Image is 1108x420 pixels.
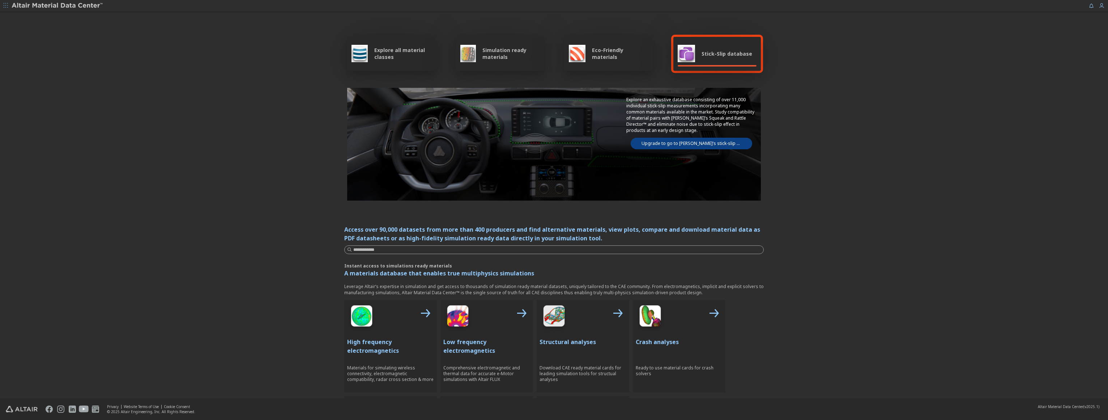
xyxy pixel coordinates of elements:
p: Ready to use material cards for crash solvers [636,365,723,377]
p: Comprehensive electromagnetic and thermal data for accurate e-Motor simulations with Altair FLUX [443,365,530,382]
p: Download CAE ready material cards for leading simulation tools for structual analyses [540,365,626,382]
p: Instant access to simulations ready materials [344,263,764,269]
img: Eco-Friendly materials [569,45,585,62]
img: Simulation ready materials [460,45,476,62]
img: Crash Analyses Icon [636,303,665,332]
p: Crash analyses [636,338,723,346]
img: Stick-Slip database [678,45,695,62]
img: Altair Engineering [6,406,38,412]
p: Structural analyses [540,338,626,346]
p: Low frequency electromagnetics [443,338,530,355]
span: Stick-Slip database [702,50,752,57]
button: Crash Analyses IconCrash analysesReady to use material cards for crash solvers [633,300,725,393]
p: Materials for simulating wireless connectivity, electromagnetic compatibility, radar cross sectio... [347,365,434,382]
button: Low Frequency IconLow frequency electromagneticsComprehensive electromagnetic and thermal data fo... [440,300,533,393]
p: High frequency electromagnetics [347,338,434,355]
p: A materials database that enables true multiphysics simulations [344,269,764,278]
a: Cookie Consent [164,404,190,409]
a: Privacy [107,404,119,409]
span: Eco-Friendly materials [592,47,648,60]
button: Structural Analyses IconStructural analysesDownload CAE ready material cards for leading simulati... [537,300,629,393]
img: Explore all material classes [351,45,368,62]
div: Access over 90,000 datasets from more than 400 producers and find alternative materials, view plo... [344,225,764,243]
p: Leverage Altair’s expertise in simulation and get access to thousands of simulation ready materia... [344,283,764,296]
span: Simulation ready materials [482,47,539,60]
span: Altair Material Data Center [1038,404,1083,409]
div: © 2025 Altair Engineering, Inc. All Rights Reserved. [107,409,195,414]
div: (v2025.1) [1038,404,1099,409]
p: Explore an exhaustive database consisting of over 11,000 individual stick-slip measurements incor... [626,97,757,133]
a: Upgrade to go to [PERSON_NAME]’s stick-slip database [631,138,752,149]
img: Low Frequency Icon [443,303,472,332]
img: High Frequency Icon [347,303,376,332]
img: Altair Material Data Center [12,2,104,9]
img: Structural Analyses Icon [540,303,568,332]
button: High Frequency IconHigh frequency electromagneticsMaterials for simulating wireless connectivity,... [344,300,437,393]
a: Website Terms of Use [124,404,159,409]
span: Explore all material classes [374,47,431,60]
